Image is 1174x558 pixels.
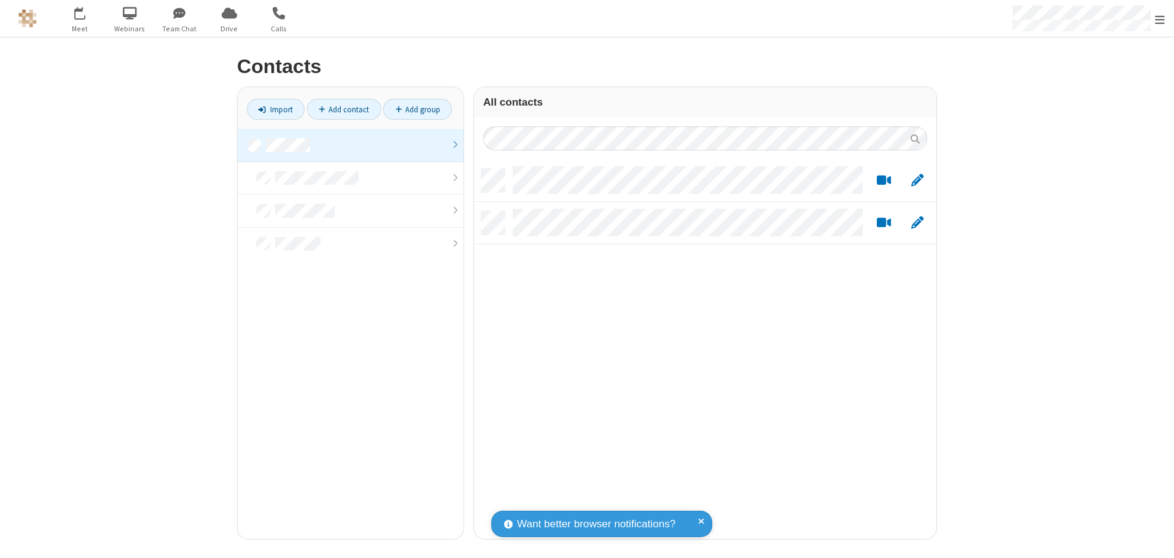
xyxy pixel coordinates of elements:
span: Drive [206,23,252,34]
button: Start a video meeting [872,173,896,188]
button: Start a video meeting [872,215,896,231]
span: Meet [57,23,103,34]
h2: Contacts [237,56,937,77]
iframe: Chat [1143,526,1165,549]
a: Add contact [307,99,381,120]
span: Team Chat [157,23,203,34]
img: QA Selenium DO NOT DELETE OR CHANGE [18,9,37,28]
div: grid [474,160,936,539]
h3: All contacts [483,96,927,108]
span: Calls [256,23,302,34]
span: Want better browser notifications? [517,516,675,532]
a: Import [247,99,305,120]
div: 1 [83,7,91,16]
button: Edit [905,215,929,231]
span: Webinars [107,23,153,34]
button: Edit [905,173,929,188]
a: Add group [383,99,452,120]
